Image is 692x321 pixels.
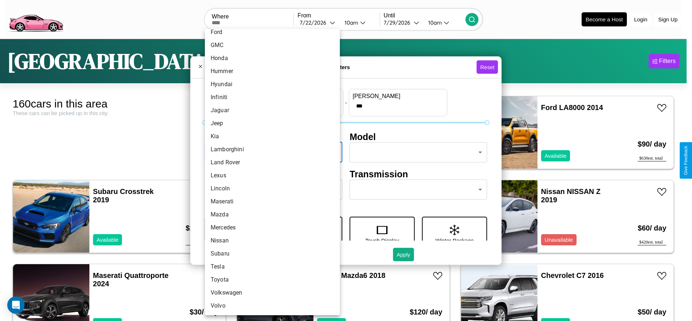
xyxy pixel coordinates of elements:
[205,234,340,247] li: Nissan
[7,296,25,314] div: Open Intercom Messenger
[205,260,340,273] li: Tesla
[205,299,340,312] li: Volvo
[205,117,340,130] li: Jeep
[205,273,340,286] li: Toyota
[205,65,340,78] li: Hummer
[205,247,340,260] li: Subaru
[205,104,340,117] li: Jaguar
[205,286,340,299] li: Volkswagen
[205,169,340,182] li: Lexus
[205,91,340,104] li: Infiniti
[205,208,340,221] li: Mazda
[205,26,340,39] li: Ford
[205,39,340,52] li: GMC
[205,182,340,195] li: Lincoln
[205,143,340,156] li: Lamborghini
[683,146,688,175] div: Give Feedback
[205,221,340,234] li: Mercedes
[205,156,340,169] li: Land Rover
[205,52,340,65] li: Honda
[205,130,340,143] li: Kia
[205,195,340,208] li: Maserati
[205,78,340,91] li: Hyundai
